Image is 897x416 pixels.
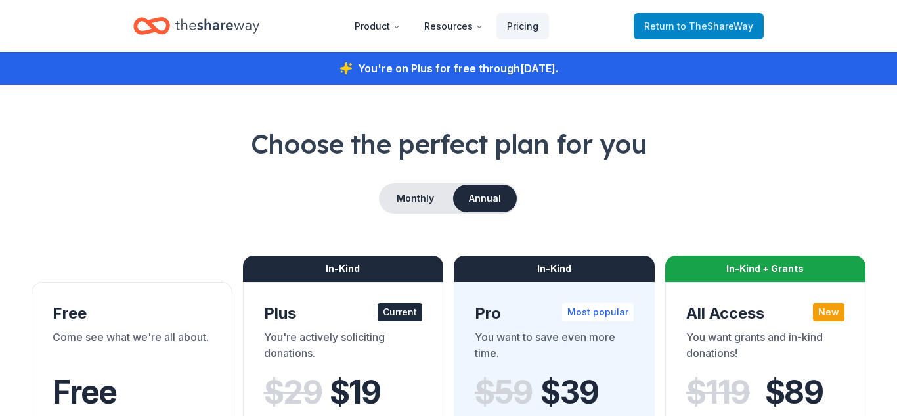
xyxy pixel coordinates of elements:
div: You want grants and in-kind donations! [686,329,845,366]
nav: Main [344,11,549,41]
h1: Choose the perfect plan for you [32,126,865,162]
div: In-Kind [243,256,444,282]
span: $ 39 [540,374,598,411]
span: to TheShareWay [677,20,753,32]
div: Pro [475,303,634,324]
a: Returnto TheShareWay [634,13,764,39]
button: Product [344,13,411,39]
span: $ 19 [330,374,381,411]
button: Annual [453,185,517,212]
div: All Access [686,303,845,324]
div: Current [378,303,422,321]
button: Resources [414,13,494,39]
div: In-Kind [454,256,655,282]
div: You're actively soliciting donations. [264,329,423,366]
div: Most popular [562,303,634,321]
a: Pricing [496,13,549,39]
div: Free [53,303,211,324]
div: Plus [264,303,423,324]
div: You want to save even more time. [475,329,634,366]
span: $ 89 [765,374,823,411]
div: Come see what we're all about. [53,329,211,366]
span: Free [53,373,117,411]
div: New [813,303,844,321]
button: Monthly [380,185,450,212]
div: In-Kind + Grants [665,256,866,282]
a: Home [133,11,259,41]
span: Return [644,18,753,34]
